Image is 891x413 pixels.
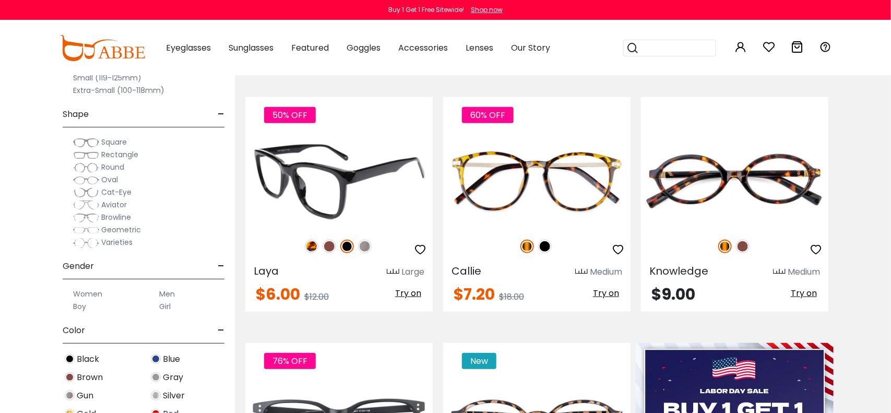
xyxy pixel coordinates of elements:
span: - [218,102,224,127]
span: Callie [452,264,481,278]
img: Geometric.png [73,225,99,235]
label: Girl [159,300,171,313]
span: Aviator [101,199,127,210]
span: Silver [163,390,185,402]
label: Extra-Small (100-118mm) [73,84,164,97]
img: Tortoise Callie - Combination ,Universal Bridge Fit [443,135,631,229]
button: Try on [788,287,820,300]
img: Black [340,240,354,253]
div: Medium [788,266,820,278]
span: Gray [163,371,183,384]
span: 50% OFF [264,107,316,123]
label: Boy [73,300,86,313]
span: Laya [254,264,279,278]
span: - [218,318,224,343]
div: Medium [590,266,622,278]
div: Shop now [471,5,503,15]
span: Try on [395,287,421,299]
span: Our Story [511,42,550,54]
span: Sunglasses [229,42,274,54]
span: Oval [101,174,118,185]
span: Try on [593,287,619,299]
img: size ruler [387,268,399,276]
span: Gun [77,390,93,402]
img: Cat-Eye.png [73,187,99,198]
span: Shape [63,102,89,127]
button: Try on [392,287,424,300]
img: Varieties.png [73,238,99,249]
span: Black [77,353,99,365]
img: Gun Laya - Plastic ,Universal Bridge Fit [245,135,433,229]
img: Silver [151,391,161,400]
img: Browline.png [73,213,99,223]
span: Varieties [101,237,133,247]
img: Black [65,354,75,364]
span: Cat-Eye [101,187,132,197]
span: Gender [63,254,94,279]
img: Round.png [73,162,99,173]
span: Round [101,162,124,172]
img: Gun [65,391,75,400]
img: Tortoise [718,240,732,253]
span: Blue [163,353,180,365]
span: 76% OFF [264,353,316,369]
a: Shop now [466,5,503,14]
img: Rectangle.png [73,150,99,160]
span: 60% OFF [462,107,514,123]
img: Brown [323,240,336,253]
img: Blue [151,354,161,364]
span: Lenses [466,42,493,54]
div: Large [401,266,424,278]
span: Goggles [347,42,381,54]
div: Buy 1 Get 1 Free Sitewide! [388,5,464,15]
span: $18.00 [499,291,524,303]
span: - [218,254,224,279]
span: Square [101,137,127,147]
span: $12.00 [304,291,329,303]
span: Try on [791,287,817,299]
span: Accessories [398,42,448,54]
img: Leopard [305,240,318,253]
img: Aviator.png [73,200,99,210]
img: Black [538,240,552,253]
span: Knowledge [649,264,708,278]
img: Brown [736,240,750,253]
span: Color [63,318,85,343]
img: Oval.png [73,175,99,185]
span: Eyeglasses [166,42,211,54]
label: Women [73,288,102,300]
span: Browline [101,212,131,222]
button: Try on [590,287,622,300]
img: Gun [358,240,372,253]
img: Brown [65,372,75,382]
label: Men [159,288,175,300]
span: Rectangle [101,149,138,160]
label: Small (119-125mm) [73,72,141,84]
span: Brown [77,371,103,384]
img: Tortoise [520,240,534,253]
img: abbeglasses.com [60,35,145,61]
span: Geometric [101,225,141,235]
img: size ruler [773,268,786,276]
span: Featured [291,42,329,54]
img: Square.png [73,137,99,148]
span: $7.20 [454,283,495,305]
span: $9.00 [651,283,695,305]
img: size ruler [575,268,588,276]
span: $6.00 [256,283,300,305]
img: Gray [151,372,161,382]
span: New [462,353,496,369]
img: Tortoise Knowledge - Acetate ,Universal Bridge Fit [641,135,828,229]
